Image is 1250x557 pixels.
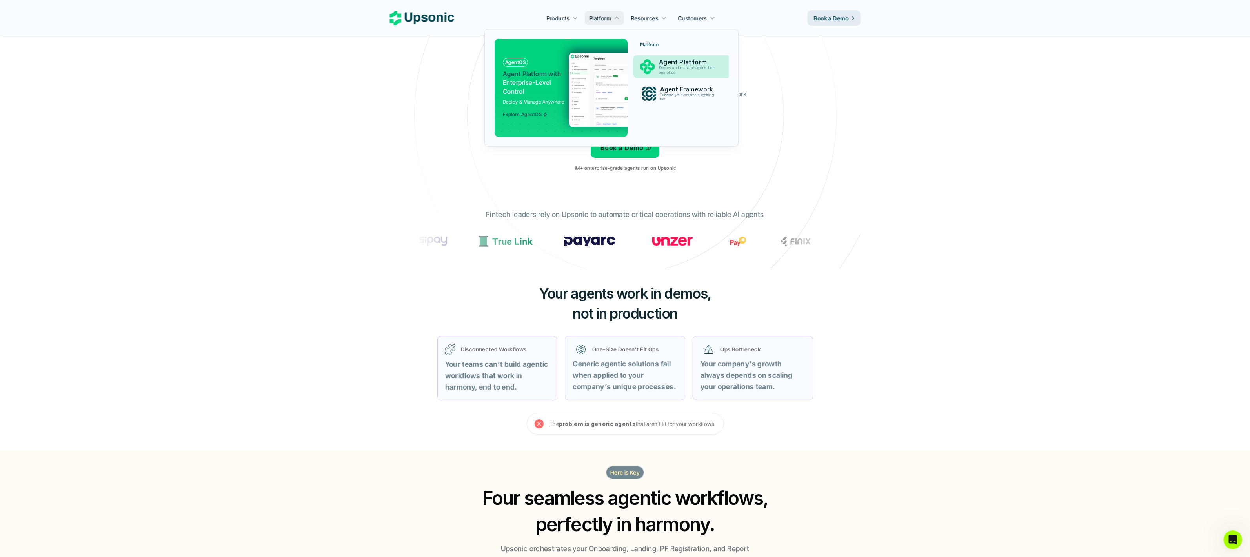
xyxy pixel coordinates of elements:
a: Book a Demo [591,138,659,158]
p: 1M+ enterprise-grade agents run on Upsonic [574,166,676,171]
p: Disconnected Workflows [461,345,550,353]
a: Book a Demo [808,10,861,26]
p: One-Size Doesn’t Fit Ops [592,345,674,353]
p: Agent Platform [659,58,720,66]
p: Book a Demo [600,142,643,154]
p: Agent Framework [660,86,718,93]
p: Resources [631,14,659,22]
p: Deploy & Manage Anywhere [503,98,564,106]
strong: Your company's growth always depends on scaling your operations team. [701,360,794,391]
strong: Your teams can’t build agentic workflows that work in harmony, end to end. [445,360,550,391]
span: Agent Platform with [503,70,561,78]
span: Explore AgentOS [503,112,548,117]
span: not in production [573,305,677,322]
p: Enterprise-Level Control [503,69,563,96]
strong: Generic agentic solutions fail when applied to your company’s unique processes. [573,360,676,391]
p: The that aren’t fit for your workflows. [549,419,716,429]
h2: Agentic AI Platform for FinTech Operations [488,13,762,66]
p: Fintech leaders rely on Upsonic to automate critical operations with reliable AI agents [486,209,764,220]
p: Book a Demo [814,14,849,22]
p: Customers [678,14,707,22]
h2: Four seamless agentic workflows, perfectly in harmony. [475,485,776,537]
p: Deploy and manage agents from one place [659,66,719,75]
p: Here is Key [610,468,640,477]
iframe: Intercom live chat [1223,530,1242,549]
p: Explore AgentOS [503,112,542,117]
p: From onboarding to compliance to settlement to autonomous control. Work with %82 more efficiency ... [498,89,753,111]
a: Products [542,11,582,25]
p: Products [546,14,570,22]
span: Your agents work in demos, [539,285,711,302]
p: Onboard your customers lightning fast [660,93,717,102]
a: AgentOSAgent Platform withEnterprise-Level ControlDeploy & Manage AnywhereExplore AgentOS [495,39,628,137]
p: Platform [589,14,611,22]
strong: problem is generic agents [559,420,636,427]
p: Ops Bottleneck [720,345,802,353]
p: AgentOS [505,60,526,65]
p: Platform [640,42,659,47]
